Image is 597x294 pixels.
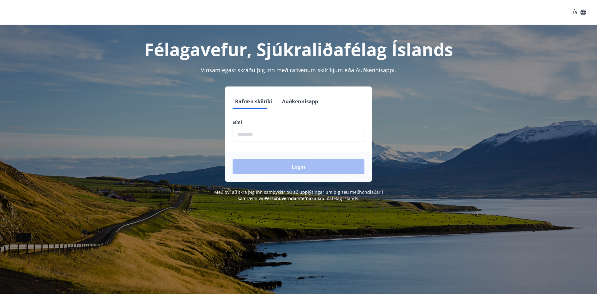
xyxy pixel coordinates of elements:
button: Rafræn skilríki [233,94,275,109]
span: Með því að skrá þig inn samþykkir þú að upplýsingar um þig séu meðhöndlaðar í samræmi við Sjúkral... [214,189,383,201]
span: Vinsamlegast skráðu þig inn með rafrænum skilríkjum eða Auðkennisappi. [201,66,396,74]
button: Auðkennisapp [280,94,321,109]
label: Sími [233,119,364,125]
h1: Félagavefur, Sjúkraliðafélag Íslands [82,37,515,61]
a: Persónuverndarstefna [265,195,311,201]
button: ÍS [570,7,590,18]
